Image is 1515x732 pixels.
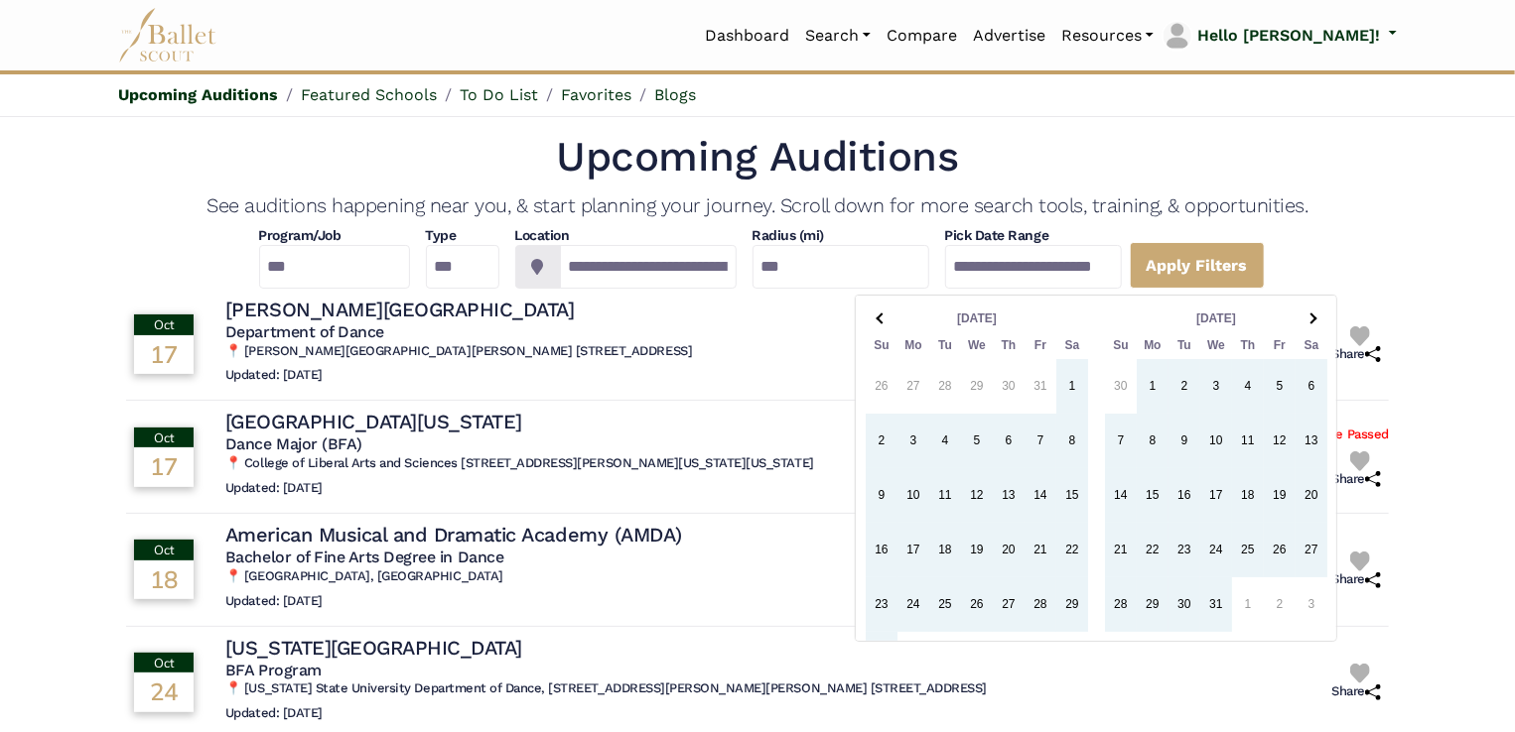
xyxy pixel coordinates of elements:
td: 22 [1056,523,1088,577]
td: 7 [1105,414,1137,468]
div: Oct [134,314,194,334]
div: 17 [134,447,194,485]
td: 5 [1025,632,1056,686]
td: 7 [1025,414,1056,468]
a: Favorites [561,85,631,104]
img: profile picture [1164,22,1191,50]
td: 28 [1105,577,1137,632]
td: 8 [1232,632,1264,686]
h4: Type [426,226,499,246]
td: 27 [1296,523,1327,577]
td: 1 [1232,577,1264,632]
h4: Pick Date Range [945,226,1122,246]
h6: Share [1331,571,1381,588]
td: 15 [1056,468,1088,523]
td: 10 [1200,414,1232,468]
td: 6 [1169,632,1200,686]
td: 3 [1200,359,1232,414]
td: 4 [993,632,1025,686]
td: 8 [1056,414,1088,468]
td: 30 [1169,577,1200,632]
a: Apply Filters [1130,242,1265,289]
h5: BFA Program [225,661,987,681]
td: 12 [961,468,993,523]
td: 28 [929,359,961,414]
a: Search [797,15,879,57]
td: 16 [1169,468,1200,523]
h5: Bachelor of Fine Arts Degree in Dance [225,548,690,568]
th: We [1200,332,1232,359]
td: 3 [961,632,993,686]
h6: Updated: [DATE] [225,705,987,722]
h5: Department of Dance [225,322,692,343]
td: 24 [897,577,929,632]
h4: [US_STATE][GEOGRAPHIC_DATA] [225,635,522,661]
td: 21 [1025,523,1056,577]
h6: Updated: [DATE] [225,480,814,497]
td: 18 [1232,468,1264,523]
div: Oct [134,540,194,559]
td: 10 [1296,632,1327,686]
th: Su [866,332,897,359]
td: 14 [1105,468,1137,523]
h6: 📍 [US_STATE] State University Department of Dance, [STREET_ADDRESS][PERSON_NAME][PERSON_NAME] [ST... [225,680,987,697]
td: 24 [1200,523,1232,577]
h6: Updated: [DATE] [225,593,690,610]
td: 3 [897,414,929,468]
td: 25 [929,577,961,632]
a: Blogs [654,85,696,104]
h1: Upcoming Auditions [126,130,1389,184]
td: 4 [1105,632,1137,686]
div: 24 [134,672,194,710]
th: Mo [1137,332,1169,359]
th: Th [993,332,1025,359]
td: 26 [1264,523,1296,577]
th: Mo [897,332,929,359]
td: 2 [866,414,897,468]
td: 10 [897,468,929,523]
td: 12 [1264,414,1296,468]
p: Hello [PERSON_NAME]! [1197,23,1380,49]
td: 5 [961,414,993,468]
h6: 📍 [PERSON_NAME][GEOGRAPHIC_DATA][PERSON_NAME] [STREET_ADDRESS] [225,343,692,360]
td: 31 [1200,577,1232,632]
h6: 📍 College of Liberal Arts and Sciences [STREET_ADDRESS][PERSON_NAME][US_STATE][US_STATE] [225,455,814,472]
td: 1 [1056,359,1088,414]
td: 31 [1025,359,1056,414]
td: 9 [1169,414,1200,468]
td: 25 [1232,523,1264,577]
h6: Share [1331,346,1381,363]
td: 19 [1264,468,1296,523]
a: Featured Schools [301,85,437,104]
td: 20 [1296,468,1327,523]
th: Th [1232,332,1264,359]
td: 30 [1105,359,1137,414]
td: 3 [1296,577,1327,632]
td: 4 [1232,359,1264,414]
th: Su [1105,332,1137,359]
td: 9 [866,468,897,523]
td: 29 [961,359,993,414]
td: 13 [1296,414,1327,468]
div: 17 [134,335,194,373]
a: Upcoming Auditions [118,85,278,104]
td: 6 [1056,632,1088,686]
td: 4 [929,414,961,468]
td: 26 [961,577,993,632]
h6: Share [1331,683,1381,700]
h6: Share [1331,471,1381,488]
th: [DATE] [1137,305,1296,332]
td: 8 [1137,414,1169,468]
th: Sa [1056,332,1088,359]
a: Compare [879,15,965,57]
td: 2 [1169,359,1200,414]
td: 27 [993,577,1025,632]
td: 7 [1200,632,1232,686]
td: 22 [1137,523,1169,577]
th: Fr [1264,332,1296,359]
td: 2 [1264,577,1296,632]
td: 23 [866,577,897,632]
td: 20 [993,523,1025,577]
th: We [961,332,993,359]
td: 29 [1137,577,1169,632]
